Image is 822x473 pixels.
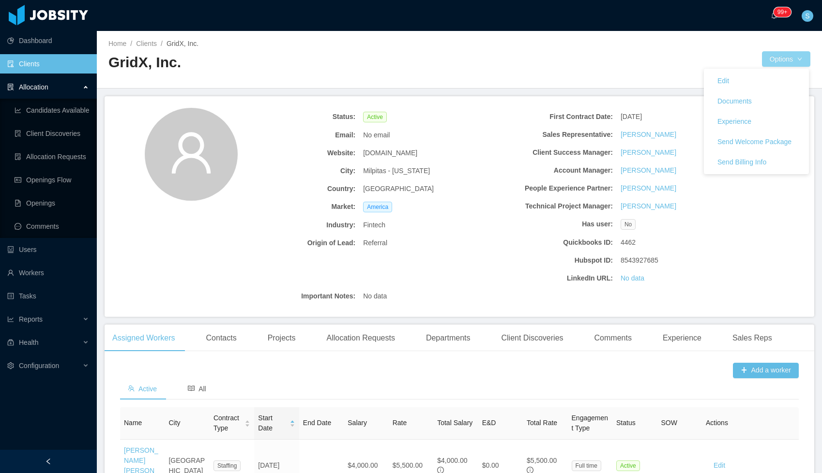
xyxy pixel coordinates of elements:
b: Email: [234,130,355,140]
span: / [130,40,132,47]
span: No [621,219,636,230]
span: Contract Type [213,413,241,433]
span: GridX, Inc. [167,40,198,47]
a: icon: line-chartCandidates Available [15,101,89,120]
b: Important Notes: [234,291,355,301]
span: All [188,385,206,393]
span: Allocation [19,83,48,91]
span: Salary [348,419,367,427]
a: [PERSON_NAME] [621,201,676,211]
button: Send Welcome Package [710,134,799,149]
a: Edit [714,461,725,469]
button: Optionsicon: down [762,51,810,67]
a: icon: userWorkers [7,263,89,282]
i: icon: line-chart [7,316,14,323]
span: E&D [482,419,496,427]
span: Engagement Type [572,414,609,432]
span: Rate [393,419,407,427]
a: icon: file-searchClient Discoveries [15,124,89,143]
span: Fintech [363,220,385,230]
i: icon: user [168,130,214,176]
span: Health [19,339,38,346]
span: [GEOGRAPHIC_DATA] [363,184,434,194]
b: LinkedIn URL: [492,273,613,283]
i: icon: solution [7,84,14,90]
a: icon: pie-chartDashboard [7,31,89,50]
div: Sort [244,419,250,426]
span: End Date [303,419,331,427]
div: Client Discoveries [493,325,571,352]
a: icon: file-textOpenings [15,193,89,213]
i: icon: setting [7,362,14,369]
span: Full time [572,460,601,471]
button: Send Billing Info [710,154,774,170]
span: Referral [363,238,387,248]
span: Active [616,460,640,471]
span: Status [616,419,636,427]
div: Departments [418,325,478,352]
button: Edit [710,73,737,89]
b: Country: [234,184,355,194]
div: Comments [587,325,639,352]
span: Configuration [19,362,59,370]
h2: GridX, Inc. [108,53,459,73]
i: icon: caret-up [245,419,250,422]
span: Start Date [258,413,285,433]
div: Assigned Workers [105,325,183,352]
span: 4462 [621,237,636,248]
i: icon: bell [771,12,777,19]
b: Status: [234,112,355,122]
b: Industry: [234,220,355,230]
b: Quickbooks ID: [492,237,613,248]
span: Milpitas - [US_STATE] [363,166,430,176]
b: Account Manager: [492,165,613,176]
span: Active [128,385,157,393]
span: S [805,10,809,22]
b: Client Success Manager: [492,148,613,158]
i: icon: team [128,385,135,392]
button: Documents [710,93,760,109]
i: icon: medicine-box [7,339,14,346]
b: Technical Project Manager: [492,201,613,211]
span: $4,000.00 [437,457,467,464]
span: City [168,419,180,427]
a: icon: file-doneAllocation Requests [15,147,89,166]
i: icon: read [188,385,195,392]
b: Hubspot ID: [492,255,613,266]
div: Allocation Requests [319,325,402,352]
span: Name [124,419,142,427]
span: $0.00 [482,461,499,469]
a: icon: auditClients [7,54,89,74]
b: Origin of Lead: [234,238,355,248]
sup: 1590 [774,7,791,17]
div: Contacts [198,325,244,352]
span: America [363,202,392,212]
span: Actions [706,419,728,427]
span: 8543927685 [621,255,658,266]
div: Sort [289,419,295,426]
span: SOW [661,419,677,427]
button: icon: plusAdd a worker [733,363,799,378]
a: Documents [704,91,809,111]
a: Experience [704,111,809,132]
b: People Experience Partner: [492,183,613,193]
a: icon: profileTasks [7,286,89,306]
i: icon: caret-down [245,423,250,426]
span: No data [363,291,387,301]
div: Sales Reps [725,325,780,352]
span: Reports [19,315,43,323]
span: Staffing [213,460,241,471]
a: Clients [136,40,157,47]
a: icon: messageComments [15,217,89,236]
span: No email [363,130,390,140]
b: Sales Representative: [492,130,613,140]
i: icon: caret-down [289,423,295,426]
a: [PERSON_NAME] [621,183,676,193]
a: [PERSON_NAME] [621,165,676,176]
a: No data [621,273,644,283]
a: [PERSON_NAME] [621,130,676,140]
button: Experience [710,114,759,129]
a: Edit [704,71,809,91]
a: Home [108,40,126,47]
b: Market: [234,202,355,212]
